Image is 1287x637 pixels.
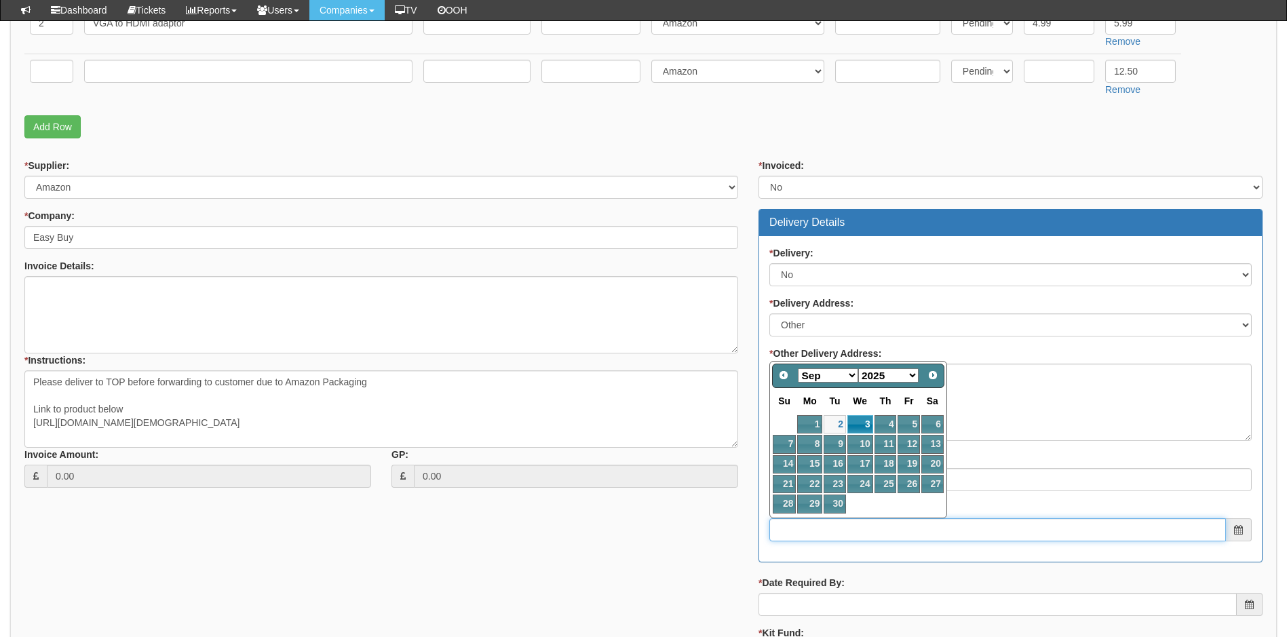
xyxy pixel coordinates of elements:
a: 16 [824,455,845,474]
a: 28 [773,495,796,513]
a: 29 [797,495,822,513]
label: Instructions: [24,353,85,367]
label: Invoice Amount: [24,448,98,461]
a: 12 [898,435,919,453]
span: Wednesday [853,395,867,406]
label: Supplier: [24,159,69,172]
a: 13 [921,435,944,453]
a: Prev [774,366,793,385]
a: 24 [847,475,873,493]
a: 7 [773,435,796,453]
span: Tuesday [830,395,841,406]
a: 8 [797,435,822,453]
a: 21 [773,475,796,493]
span: Prev [778,370,789,381]
span: Next [927,370,938,381]
a: 15 [797,455,822,474]
label: GP: [391,448,408,461]
a: 23 [824,475,845,493]
span: Thursday [880,395,891,406]
a: 6 [921,415,944,433]
span: Sunday [778,395,790,406]
a: 4 [875,415,897,433]
label: Date Required By: [758,576,845,590]
span: Monday [803,395,817,406]
label: Delivery: [769,246,813,260]
a: 18 [875,455,897,474]
a: 5 [898,415,919,433]
a: Remove [1105,84,1140,95]
a: 20 [921,455,944,474]
a: Next [923,366,942,385]
a: 2 [824,415,845,433]
a: 30 [824,495,845,513]
a: 26 [898,475,919,493]
a: 27 [921,475,944,493]
label: Delivery Address: [769,296,853,310]
a: 1 [797,415,822,433]
a: 19 [898,455,919,474]
label: Other Delivery Address: [769,347,881,360]
a: Add Row [24,115,81,138]
h3: Delivery Details [769,216,1252,229]
a: 25 [875,475,897,493]
span: Saturday [927,395,938,406]
a: 10 [847,435,873,453]
label: Company: [24,209,75,223]
a: 11 [875,435,897,453]
a: 17 [847,455,873,474]
a: 14 [773,455,796,474]
a: 22 [797,475,822,493]
a: 3 [847,415,873,433]
span: Friday [904,395,914,406]
label: Invoiced: [758,159,804,172]
a: Remove [1105,36,1140,47]
a: 9 [824,435,845,453]
label: Invoice Details: [24,259,94,273]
